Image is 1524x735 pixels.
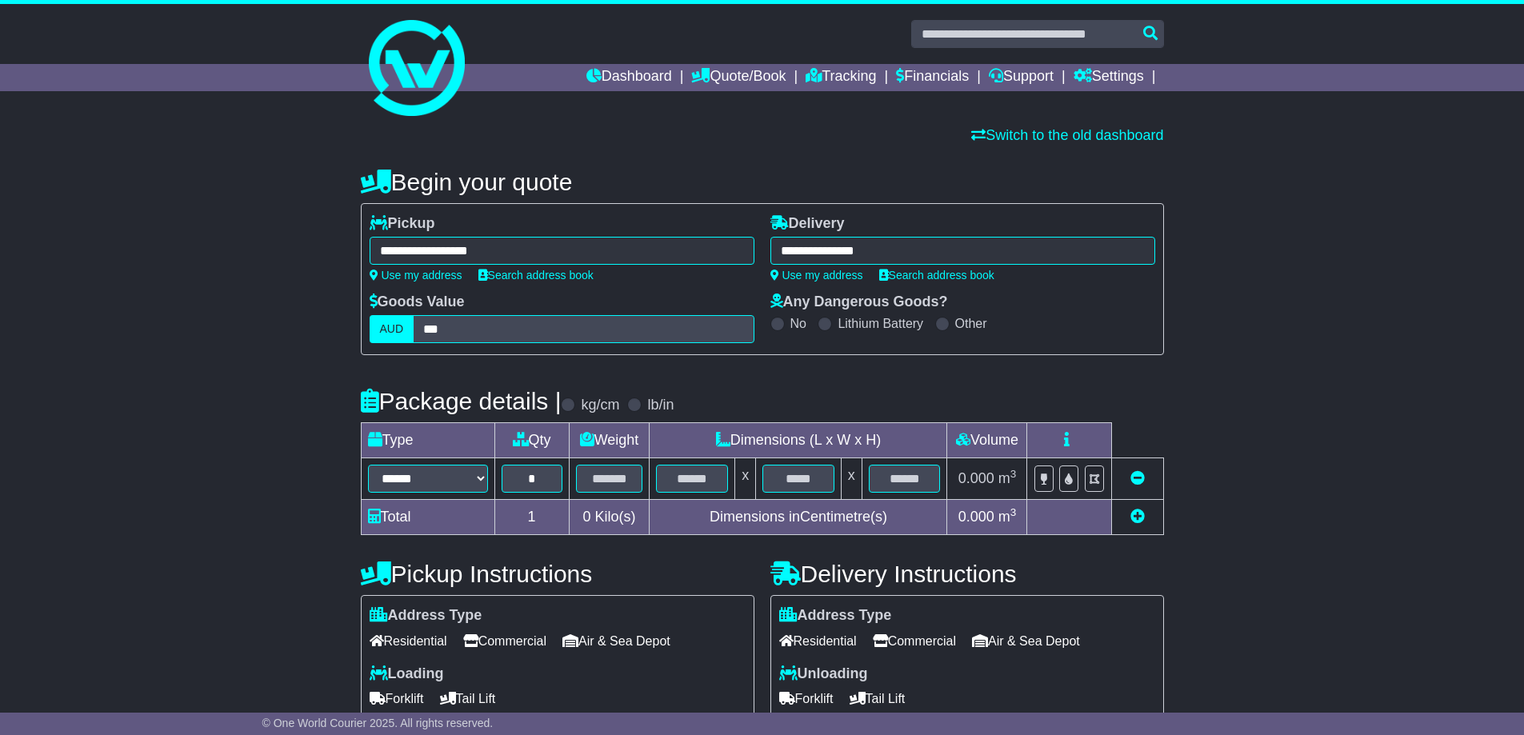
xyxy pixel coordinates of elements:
[440,686,496,711] span: Tail Lift
[873,629,956,653] span: Commercial
[955,316,987,331] label: Other
[879,269,994,282] a: Search address book
[779,665,868,683] label: Unloading
[586,64,672,91] a: Dashboard
[370,686,424,711] span: Forklift
[790,316,806,331] label: No
[989,64,1054,91] a: Support
[1074,64,1144,91] a: Settings
[370,269,462,282] a: Use my address
[361,500,494,535] td: Total
[838,316,923,331] label: Lithium Battery
[582,509,590,525] span: 0
[370,607,482,625] label: Address Type
[361,561,754,587] h4: Pickup Instructions
[779,686,834,711] span: Forklift
[971,127,1163,143] a: Switch to the old dashboard
[972,629,1080,653] span: Air & Sea Depot
[770,269,863,282] a: Use my address
[998,509,1017,525] span: m
[494,423,569,458] td: Qty
[463,629,546,653] span: Commercial
[361,169,1164,195] h4: Begin your quote
[958,470,994,486] span: 0.000
[806,64,876,91] a: Tracking
[735,458,756,500] td: x
[1010,468,1017,480] sup: 3
[998,470,1017,486] span: m
[370,665,444,683] label: Loading
[370,215,435,233] label: Pickup
[370,315,414,343] label: AUD
[370,294,465,311] label: Goods Value
[370,629,447,653] span: Residential
[1130,509,1145,525] a: Add new item
[691,64,786,91] a: Quote/Book
[650,500,947,535] td: Dimensions in Centimetre(s)
[896,64,969,91] a: Financials
[569,500,650,535] td: Kilo(s)
[650,423,947,458] td: Dimensions (L x W x H)
[647,397,674,414] label: lb/in
[779,607,892,625] label: Address Type
[361,423,494,458] td: Type
[850,686,906,711] span: Tail Lift
[779,629,857,653] span: Residential
[361,388,562,414] h4: Package details |
[958,509,994,525] span: 0.000
[770,294,948,311] label: Any Dangerous Goods?
[562,629,670,653] span: Air & Sea Depot
[478,269,594,282] a: Search address book
[770,561,1164,587] h4: Delivery Instructions
[494,500,569,535] td: 1
[770,215,845,233] label: Delivery
[262,717,494,729] span: © One World Courier 2025. All rights reserved.
[841,458,862,500] td: x
[1130,470,1145,486] a: Remove this item
[569,423,650,458] td: Weight
[947,423,1027,458] td: Volume
[1010,506,1017,518] sup: 3
[581,397,619,414] label: kg/cm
